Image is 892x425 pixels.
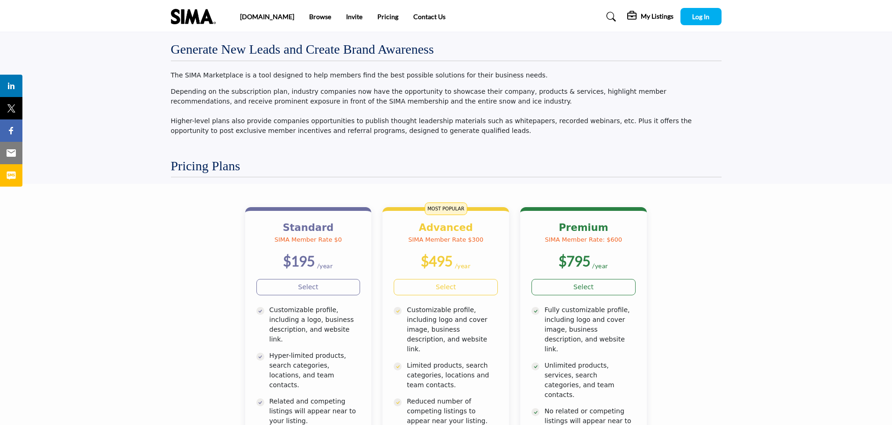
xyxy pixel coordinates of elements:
button: Log In [680,8,722,25]
a: Select [531,279,636,295]
a: Pricing [377,13,398,21]
a: Select [394,279,498,295]
p: Limited products, search categories, locations and team contacts. [407,361,498,390]
b: $795 [559,252,590,269]
a: Contact Us [413,13,446,21]
img: Site Logo [171,9,220,24]
p: Customizable profile, including a logo, business description, and website link. [269,305,361,344]
sub: /year [455,262,471,270]
div: My Listings [627,11,673,22]
h2: Pricing Plans [171,158,241,174]
b: Advanced [419,222,473,233]
span: Log In [692,13,709,21]
p: The SIMA Marketplace is a tool designed to help members find the best possible solutions for thei... [171,70,722,80]
h5: My Listings [641,12,673,21]
a: Search [597,9,622,24]
p: SIMA Member Rate $0 [256,234,361,246]
p: Depending on the subscription plan, industry companies now have the opportunity to showcase their... [171,87,722,136]
a: [DOMAIN_NAME] [240,13,294,21]
b: Standard [283,222,333,233]
span: MOST POPULAR [425,202,467,215]
b: Premium [559,222,608,233]
a: Select [256,279,361,295]
sub: /year [592,262,609,270]
p: Unlimited products, services, search categories, and team contacts. [545,361,636,400]
sub: /year [317,262,333,270]
a: Invite [346,13,362,21]
h2: Generate New Leads and Create Brand Awareness [171,42,434,57]
p: SIMA Member Rate: $600 [531,234,636,246]
a: Browse [309,13,331,21]
p: Hyper-limited products, search categories, locations, and team contacts. [269,351,361,390]
p: SIMA Member Rate $300 [394,234,498,246]
p: Customizable profile, including logo and cover image, business description, and website link. [407,305,498,354]
b: $495 [421,252,453,269]
p: Fully customizable profile, including logo and cover image, business description, and website link. [545,305,636,354]
b: $195 [283,252,315,269]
